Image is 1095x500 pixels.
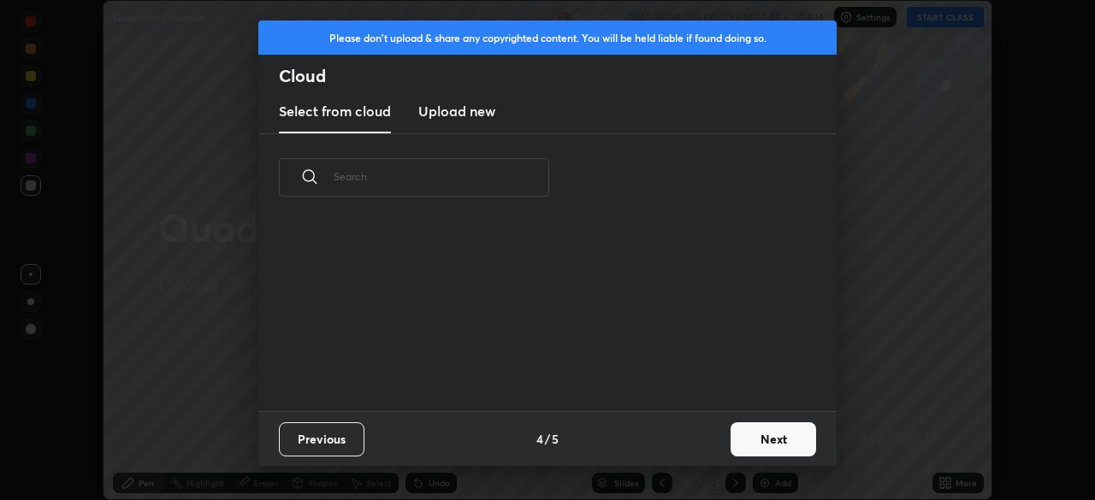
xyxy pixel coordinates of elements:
h4: 4 [536,430,543,448]
h4: / [545,430,550,448]
button: Next [731,422,816,456]
h2: Cloud [279,65,837,87]
button: Previous [279,422,364,456]
div: Please don't upload & share any copyrighted content. You will be held liable if found doing so. [258,21,837,55]
input: Search [334,140,549,213]
h3: Select from cloud [279,101,391,121]
h4: 5 [552,430,559,448]
h3: Upload new [418,101,495,121]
